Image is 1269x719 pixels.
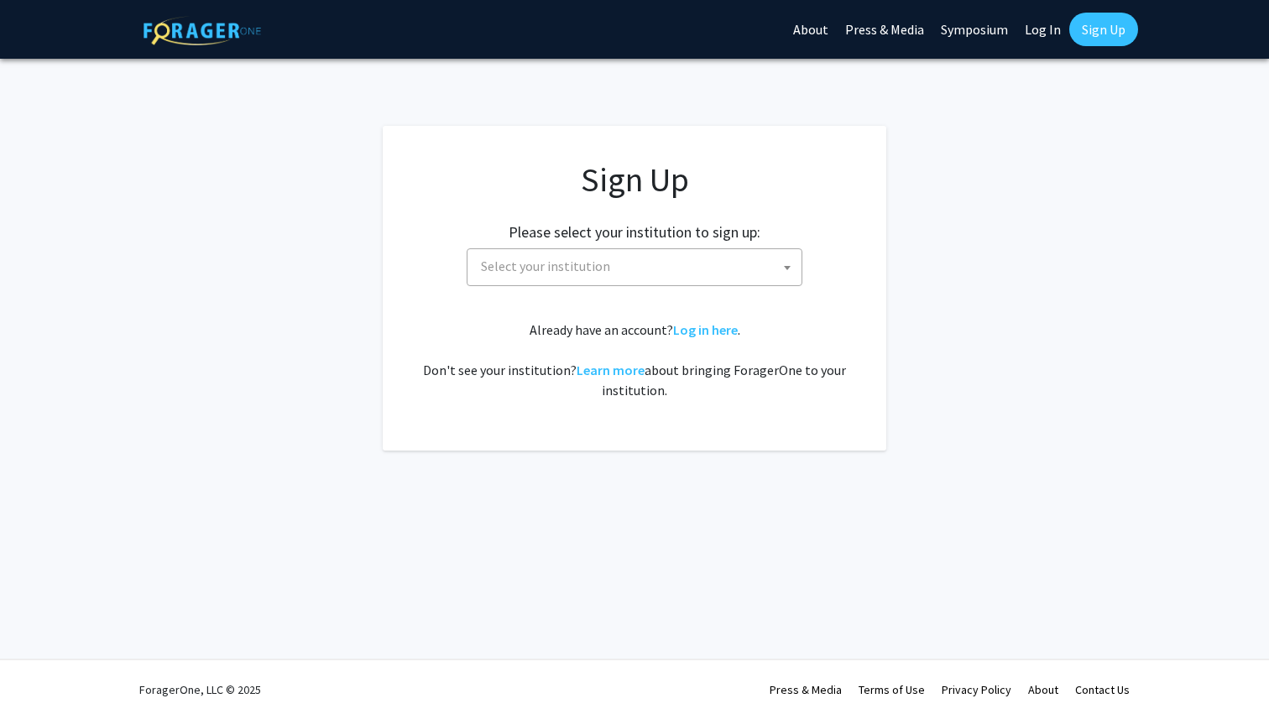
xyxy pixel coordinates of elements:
[1028,682,1058,697] a: About
[509,223,760,242] h2: Please select your institution to sign up:
[1069,13,1138,46] a: Sign Up
[673,321,738,338] a: Log in here
[13,643,71,706] iframe: Chat
[139,660,261,719] div: ForagerOne, LLC © 2025
[942,682,1011,697] a: Privacy Policy
[577,362,645,378] a: Learn more about bringing ForagerOne to your institution
[481,258,610,274] span: Select your institution
[416,159,853,200] h1: Sign Up
[474,249,802,284] span: Select your institution
[770,682,842,697] a: Press & Media
[1075,682,1130,697] a: Contact Us
[416,320,853,400] div: Already have an account? . Don't see your institution? about bringing ForagerOne to your institut...
[144,16,261,45] img: ForagerOne Logo
[467,248,802,286] span: Select your institution
[859,682,925,697] a: Terms of Use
